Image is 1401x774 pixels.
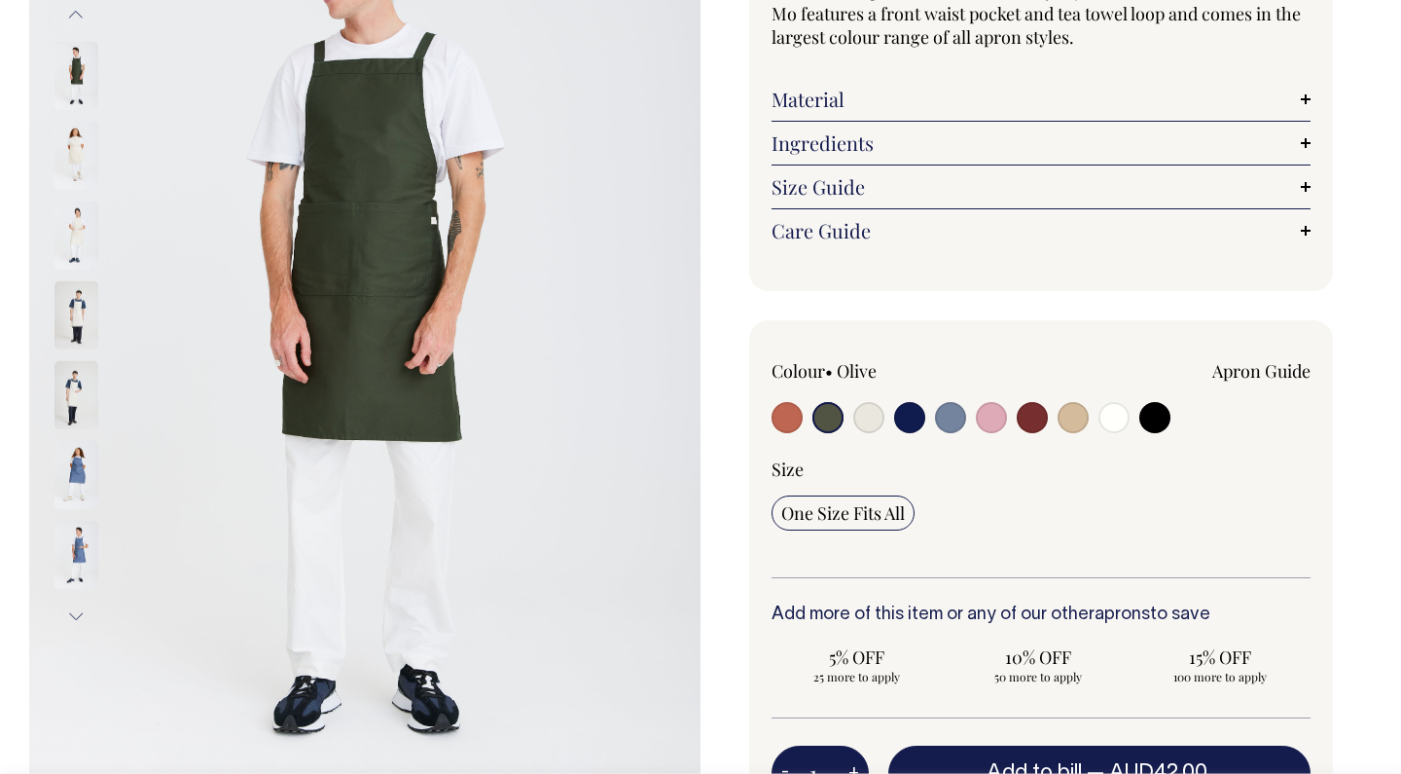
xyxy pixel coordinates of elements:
a: Ingredients [772,131,1311,155]
span: 10% OFF [963,645,1114,669]
input: 5% OFF 25 more to apply [772,640,942,690]
span: • [825,359,833,383]
button: Next [61,595,90,639]
input: 10% OFF 50 more to apply [953,640,1124,690]
span: One Size Fits All [781,501,905,525]
img: blue/grey [54,521,98,589]
div: Size [772,458,1311,481]
a: Care Guide [772,219,1311,242]
span: 5% OFF [781,645,932,669]
div: Colour [772,359,988,383]
span: 25 more to apply [781,669,932,684]
a: Apron Guide [1212,359,1311,383]
img: natural [54,361,98,429]
img: olive [54,42,98,110]
img: natural [54,122,98,190]
h6: Add more of this item or any of our other to save [772,606,1311,625]
input: 15% OFF 100 more to apply [1134,640,1305,690]
img: blue/grey [54,441,98,509]
img: natural [54,202,98,270]
a: Size Guide [772,175,1311,199]
span: 100 more to apply [1144,669,1295,684]
img: natural [54,281,98,350]
a: aprons [1095,607,1150,623]
input: One Size Fits All [772,496,915,531]
label: Olive [837,359,877,383]
a: Material [772,88,1311,111]
span: 15% OFF [1144,645,1295,669]
span: 50 more to apply [963,669,1114,684]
